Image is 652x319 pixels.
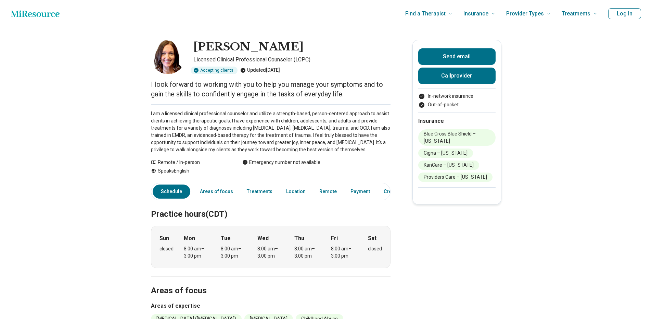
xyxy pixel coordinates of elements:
div: 8:00 am – 3:00 pm [184,245,210,260]
a: Credentials [380,185,418,199]
div: 8:00 am – 3:00 pm [257,245,284,260]
li: Out-of-pocket [418,101,496,108]
img: Leslie Unrein, Licensed Clinical Professional Counselor (LCPC) [151,40,185,74]
div: 8:00 am – 3:00 pm [331,245,357,260]
strong: Tue [221,234,231,243]
strong: Sat [368,234,376,243]
div: Updated [DATE] [240,67,280,74]
ul: Payment options [418,93,496,108]
div: closed [368,245,382,252]
div: Emergency number not available [242,159,320,166]
div: Accepting clients [191,67,238,74]
h1: [PERSON_NAME] [193,40,304,54]
a: Home page [11,7,60,21]
button: Send email [418,48,496,65]
strong: Sun [159,234,169,243]
a: Schedule [153,185,190,199]
h2: Areas of focus [151,269,391,297]
p: I am a licensed clinical professional counselor and utilize a strength-based, person-centered app... [151,110,391,153]
span: Insurance [463,9,488,19]
a: Remote [315,185,341,199]
div: closed [159,245,174,252]
strong: Fri [331,234,338,243]
p: Licensed Clinical Professional Counselor (LCPC) [193,56,391,64]
h3: Areas of expertise [151,302,391,310]
li: In-network insurance [418,93,496,100]
div: Remote / In-person [151,159,229,166]
li: Providers Care – [US_STATE] [418,173,493,182]
div: 8:00 am – 3:00 pm [221,245,247,260]
span: Provider Types [506,9,544,19]
p: I look forward to working with you to help you manage your symptoms and to gain the skills to con... [151,80,391,99]
a: Payment [346,185,374,199]
div: When does the program meet? [151,226,391,268]
div: Speaks English [151,167,229,175]
span: Treatments [562,9,590,19]
a: Areas of focus [196,185,237,199]
strong: Wed [257,234,269,243]
strong: Mon [184,234,195,243]
button: Log In [608,8,641,19]
a: Treatments [243,185,277,199]
button: Callprovider [418,68,496,84]
h2: Practice hours (CDT) [151,192,391,220]
li: KanCare – [US_STATE] [418,161,479,170]
a: Location [282,185,310,199]
li: Cigna – [US_STATE] [418,149,473,158]
li: Blue Cross Blue Shield – [US_STATE] [418,129,496,146]
strong: Thu [294,234,304,243]
h2: Insurance [418,117,496,125]
div: 8:00 am – 3:00 pm [294,245,321,260]
span: Find a Therapist [405,9,446,19]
